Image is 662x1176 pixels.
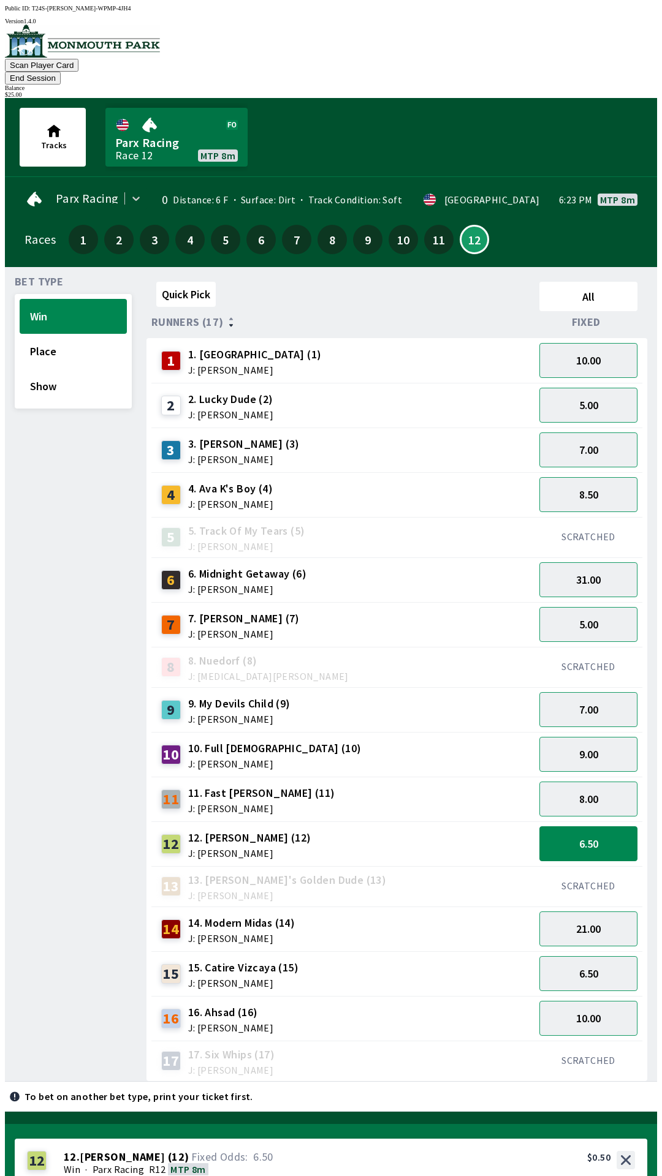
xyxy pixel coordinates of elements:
span: 4 [178,235,202,244]
div: 16 [161,1009,181,1028]
span: J: [PERSON_NAME] [188,1023,273,1033]
div: 17 [161,1051,181,1071]
span: 15. Catire Vizcaya (15) [188,960,299,976]
button: 8 [318,225,347,254]
img: venue logo [5,24,160,58]
button: Place [20,334,127,369]
span: 10.00 [576,1011,601,1025]
div: 4 [161,485,181,505]
span: [PERSON_NAME] [80,1151,165,1163]
span: 2. Lucky Dude (2) [188,391,273,407]
span: J: [PERSON_NAME] [188,454,300,464]
div: Races [25,235,56,244]
button: 10.00 [539,343,637,378]
button: 10.00 [539,1001,637,1036]
span: Runners (17) [151,317,224,327]
button: 9 [353,225,382,254]
span: 5.00 [579,398,598,412]
span: MTP 8m [170,1163,205,1175]
div: Balance [5,85,657,91]
button: 7 [282,225,311,254]
span: J: [PERSON_NAME] [188,584,306,594]
span: 6. Midnight Getaway (6) [188,566,306,582]
span: 13. [PERSON_NAME]'s Golden Dude (13) [188,872,386,888]
span: J: [PERSON_NAME] [188,499,273,509]
span: 11 [427,235,451,244]
button: 6.50 [539,826,637,861]
button: 2 [104,225,134,254]
div: 5 [161,527,181,547]
div: $ 25.00 [5,91,657,98]
button: 31.00 [539,562,637,597]
div: SCRATCHED [539,1054,637,1066]
div: 13 [161,876,181,896]
div: Race 12 [115,151,153,160]
div: 12 [161,834,181,854]
span: 12 . [64,1151,80,1163]
div: Runners (17) [151,316,535,328]
span: Win [64,1163,80,1175]
button: 7.00 [539,692,637,727]
span: 5 [214,235,237,244]
span: 12 [464,236,485,243]
div: 10 [161,745,181,764]
span: 5. Track Of My Tears (5) [188,523,305,539]
span: J: [PERSON_NAME] [188,933,295,943]
span: J: [PERSON_NAME] [188,804,335,813]
span: 2 [107,235,131,244]
span: 7.00 [579,443,598,457]
span: 14. Modern Midas (14) [188,915,295,931]
span: 4. Ava K's Boy (4) [188,481,273,497]
button: Scan Player Card [5,59,78,72]
span: T24S-[PERSON_NAME]-WPMP-4JH4 [32,5,131,12]
div: 14 [161,919,181,939]
span: MTP 8m [600,195,635,205]
div: 15 [161,964,181,984]
span: 8 [321,235,344,244]
button: Tracks [20,108,86,167]
span: 11. Fast [PERSON_NAME] (11) [188,785,335,801]
div: 9 [161,700,181,720]
div: SCRATCHED [539,880,637,892]
span: Quick Pick [162,287,210,301]
button: 8.50 [539,477,637,512]
span: Track Condition: Soft [295,194,402,206]
div: SCRATCHED [539,660,637,673]
span: 1. [GEOGRAPHIC_DATA] (1) [188,347,322,363]
button: 12 [460,225,489,254]
span: Parx Racing [115,135,238,151]
div: 11 [161,790,181,809]
span: 8. Nuedorf (8) [188,653,349,669]
span: 6 [249,235,273,244]
div: 8 [161,657,181,677]
p: To bet on another bet type, print your ticket first. [25,1091,253,1101]
span: 3 [143,235,166,244]
button: Win [20,299,127,334]
span: J: [PERSON_NAME] [188,365,322,375]
span: All [545,290,632,304]
span: 12. [PERSON_NAME] (12) [188,830,311,846]
div: $0.50 [587,1151,611,1163]
div: 6 [161,570,181,590]
span: J: [PERSON_NAME] [188,891,386,900]
span: 1 [72,235,95,244]
button: 11 [424,225,454,254]
div: Public ID: [5,5,657,12]
span: J: [PERSON_NAME] [188,629,300,639]
span: MTP 8m [200,151,235,160]
span: J: [PERSON_NAME] [188,541,305,551]
div: 3 [161,440,181,460]
button: 21.00 [539,911,637,946]
span: J: [PERSON_NAME] [188,848,311,858]
div: SCRATCHED [539,530,637,543]
div: Version 1.4.0 [5,18,657,24]
span: J: [PERSON_NAME] [188,759,362,769]
button: 6 [246,225,276,254]
span: R12 [149,1163,165,1175]
button: 5.00 [539,388,637,423]
button: 5.00 [539,607,637,642]
button: 6.50 [539,956,637,991]
span: 6:23 PM [559,195,593,205]
span: · [85,1163,87,1175]
span: 31.00 [576,573,601,587]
